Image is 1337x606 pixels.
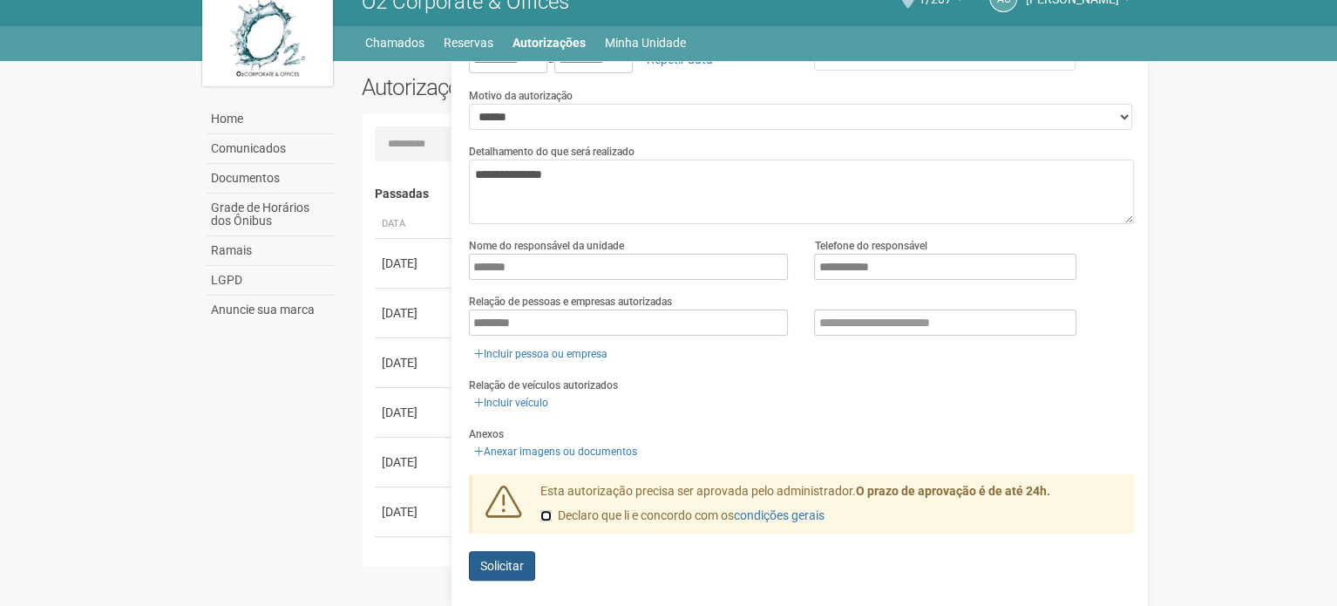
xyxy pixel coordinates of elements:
[469,294,672,310] label: Relação de pessoas e empresas autorizadas
[814,238,926,254] label: Telefone do responsável
[469,378,618,393] label: Relação de veículos autorizados
[469,426,504,442] label: Anexos
[207,236,336,266] a: Ramais
[207,134,336,164] a: Comunicados
[365,31,424,55] a: Chamados
[469,442,642,461] a: Anexar imagens ou documentos
[207,296,336,324] a: Anuncie sua marca
[382,503,446,521] div: [DATE]
[512,31,586,55] a: Autorizações
[734,508,825,522] a: condições gerais
[540,510,552,521] input: Declaro que li e concordo com oscondições gerais
[207,194,336,236] a: Grade de Horários dos Ônibus
[469,393,553,412] a: Incluir veículo
[540,507,825,525] label: Declaro que li e concordo com os
[469,144,635,160] label: Detalhamento do que será realizado
[382,304,446,322] div: [DATE]
[469,551,535,581] button: Solicitar
[375,210,453,239] th: Data
[527,483,1134,534] div: Esta autorização precisa ser aprovada pelo administrador.
[444,31,493,55] a: Reservas
[382,255,446,272] div: [DATE]
[375,187,1122,201] h4: Passadas
[382,404,446,421] div: [DATE]
[382,453,446,471] div: [DATE]
[469,344,613,364] a: Incluir pessoa ou empresa
[207,266,336,296] a: LGPD
[469,88,573,104] label: Motivo da autorização
[480,559,524,573] span: Solicitar
[469,238,624,254] label: Nome do responsável da unidade
[382,354,446,371] div: [DATE]
[605,31,686,55] a: Minha Unidade
[207,164,336,194] a: Documentos
[856,484,1050,498] strong: O prazo de aprovação é de até 24h.
[207,105,336,134] a: Home
[362,74,735,100] h2: Autorizações
[382,553,446,570] div: [DATE]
